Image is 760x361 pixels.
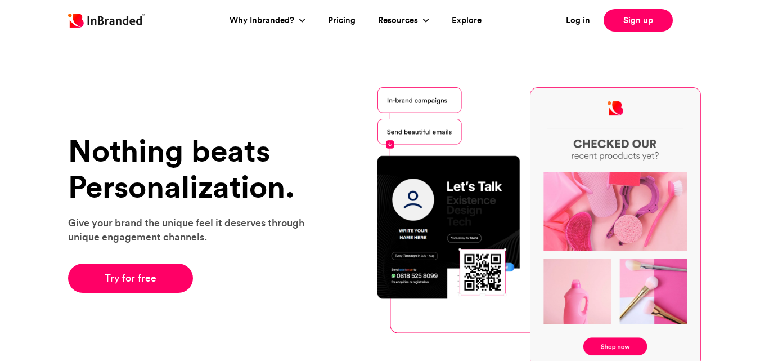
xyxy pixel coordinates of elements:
a: Log in [566,14,590,27]
a: Sign up [604,9,673,32]
p: Give your brand the unique feel it deserves through unique engagement channels. [68,216,318,244]
a: Explore [452,14,482,27]
img: Inbranded [68,14,145,28]
a: Pricing [328,14,356,27]
h1: Nothing beats Personalization. [68,133,318,204]
a: Try for free [68,264,194,293]
a: Resources [378,14,421,27]
a: Why Inbranded? [230,14,297,27]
